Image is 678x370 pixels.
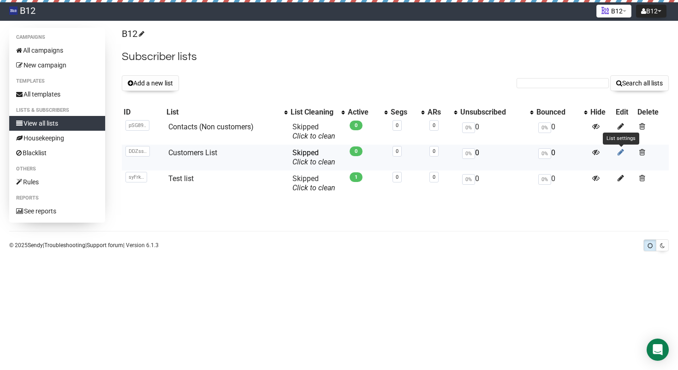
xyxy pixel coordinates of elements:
[535,119,589,145] td: 0
[458,106,535,119] th: Unsubscribed: No sort applied, activate to apply an ascending sort
[9,131,105,146] a: Housekeeping
[87,242,123,249] a: Support forum
[124,108,162,117] div: ID
[292,148,335,166] span: Skipped
[535,145,589,170] td: 0
[433,174,435,180] a: 0
[9,204,105,218] a: See reports
[292,183,335,192] a: Click to clean
[346,106,388,119] th: Active: No sort applied, activate to apply an ascending sort
[350,121,363,130] span: 0
[9,146,105,160] a: Blacklist
[614,106,636,119] th: Edit: No sort applied, sorting is disabled
[396,122,398,128] a: 0
[647,339,669,361] div: Open Intercom Messenger
[458,119,535,145] td: 0
[292,174,335,192] span: Skipped
[9,193,105,204] li: Reports
[610,75,669,91] button: Search all lists
[292,122,335,140] span: Skipped
[458,145,535,170] td: 0
[589,106,614,119] th: Hide: No sort applied, sorting is disabled
[125,172,147,182] span: syFrk..
[165,106,289,119] th: List: No sort applied, activate to apply an ascending sort
[428,108,449,117] div: ARs
[616,108,634,117] div: Edit
[125,146,150,157] span: DDZss..
[538,174,551,185] span: 0%
[462,174,475,185] span: 0%
[538,122,551,133] span: 0%
[9,240,159,250] p: © 2025 | | | Version 6.1.3
[292,158,335,166] a: Click to clean
[460,108,525,117] div: Unsubscribed
[396,174,398,180] a: 0
[536,108,579,117] div: Bounced
[122,106,164,119] th: ID: No sort applied, sorting is disabled
[9,76,105,87] li: Templates
[389,106,426,119] th: Segs: No sort applied, activate to apply an ascending sort
[168,148,217,157] a: Customers List
[292,132,335,140] a: Click to clean
[9,87,105,102] a: All templates
[168,122,254,131] a: Contacts (Non customers)
[458,170,535,196] td: 0
[9,58,105,73] a: New campaign
[433,122,435,128] a: 0
[636,5,666,18] button: B12
[391,108,416,117] div: Segs
[603,133,639,145] div: List settings
[350,172,363,182] span: 1
[9,175,105,189] a: Rules
[596,5,631,18] button: B12
[590,108,612,117] div: Hide
[601,7,609,14] img: 1.png
[291,108,337,117] div: List Cleaning
[538,148,551,159] span: 0%
[167,108,280,117] div: List
[462,148,475,159] span: 0%
[9,116,105,131] a: View all lists
[9,105,105,116] li: Lists & subscribers
[125,120,149,131] span: pSG89..
[289,106,346,119] th: List Cleaning: No sort applied, activate to apply an ascending sort
[396,148,398,154] a: 0
[44,242,85,249] a: Troubleshooting
[9,164,105,175] li: Others
[9,6,18,15] img: 83d8429b531d662e2d1277719739fdde
[350,146,363,156] span: 0
[122,75,179,91] button: Add a new list
[462,122,475,133] span: 0%
[168,174,194,183] a: Test list
[9,32,105,43] li: Campaigns
[122,49,669,65] h2: Subscriber lists
[122,28,143,39] a: B12
[426,106,458,119] th: ARs: No sort applied, activate to apply an ascending sort
[636,106,669,119] th: Delete: No sort applied, sorting is disabled
[348,108,379,117] div: Active
[535,170,589,196] td: 0
[637,108,667,117] div: Delete
[9,43,105,58] a: All campaigns
[535,106,589,119] th: Bounced: No sort applied, activate to apply an ascending sort
[433,148,435,154] a: 0
[28,242,43,249] a: Sendy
